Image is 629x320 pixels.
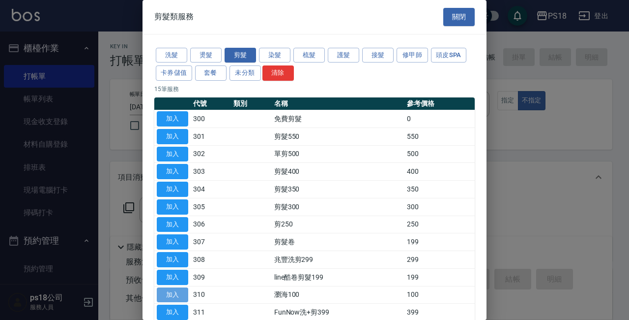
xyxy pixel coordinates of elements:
[154,12,194,22] span: 剪髮類服務
[404,181,475,198] td: 350
[231,97,271,110] th: 類別
[404,268,475,286] td: 199
[404,145,475,163] td: 500
[154,85,475,94] p: 15 筆服務
[191,198,231,216] td: 305
[272,163,404,181] td: 剪髮400
[229,65,261,81] button: 未分類
[259,48,290,63] button: 染髮
[272,181,404,198] td: 剪髮350
[157,111,188,127] button: 加入
[191,145,231,163] td: 302
[404,216,475,233] td: 250
[157,270,188,285] button: 加入
[191,216,231,233] td: 306
[272,286,404,304] td: 瀏海100
[328,48,359,63] button: 護髮
[191,163,231,181] td: 303
[157,234,188,250] button: 加入
[157,252,188,267] button: 加入
[272,216,404,233] td: 剪250
[195,65,227,81] button: 套餐
[156,48,187,63] button: 洗髮
[404,233,475,251] td: 199
[191,233,231,251] td: 307
[191,128,231,145] td: 301
[157,199,188,215] button: 加入
[191,110,231,128] td: 300
[157,217,188,232] button: 加入
[272,128,404,145] td: 剪髮550
[272,110,404,128] td: 免費剪髮
[362,48,394,63] button: 接髮
[397,48,428,63] button: 修甲師
[272,268,404,286] td: line酷卷剪髮199
[404,286,475,304] td: 100
[272,198,404,216] td: 剪髮300
[431,48,466,63] button: 頭皮SPA
[272,251,404,269] td: 兆豐洗剪299
[157,288,188,303] button: 加入
[157,305,188,320] button: 加入
[404,251,475,269] td: 299
[262,65,294,81] button: 清除
[191,268,231,286] td: 309
[191,286,231,304] td: 310
[157,147,188,162] button: 加入
[404,128,475,145] td: 550
[191,251,231,269] td: 308
[157,129,188,144] button: 加入
[157,164,188,179] button: 加入
[272,97,404,110] th: 名稱
[191,181,231,198] td: 304
[443,8,475,26] button: 關閉
[404,163,475,181] td: 400
[272,233,404,251] td: 剪髮卷
[225,48,256,63] button: 剪髮
[293,48,325,63] button: 梳髮
[404,110,475,128] td: 0
[272,145,404,163] td: 單剪500
[190,48,222,63] button: 燙髮
[404,198,475,216] td: 300
[404,97,475,110] th: 參考價格
[157,182,188,197] button: 加入
[156,65,192,81] button: 卡券儲值
[191,97,231,110] th: 代號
